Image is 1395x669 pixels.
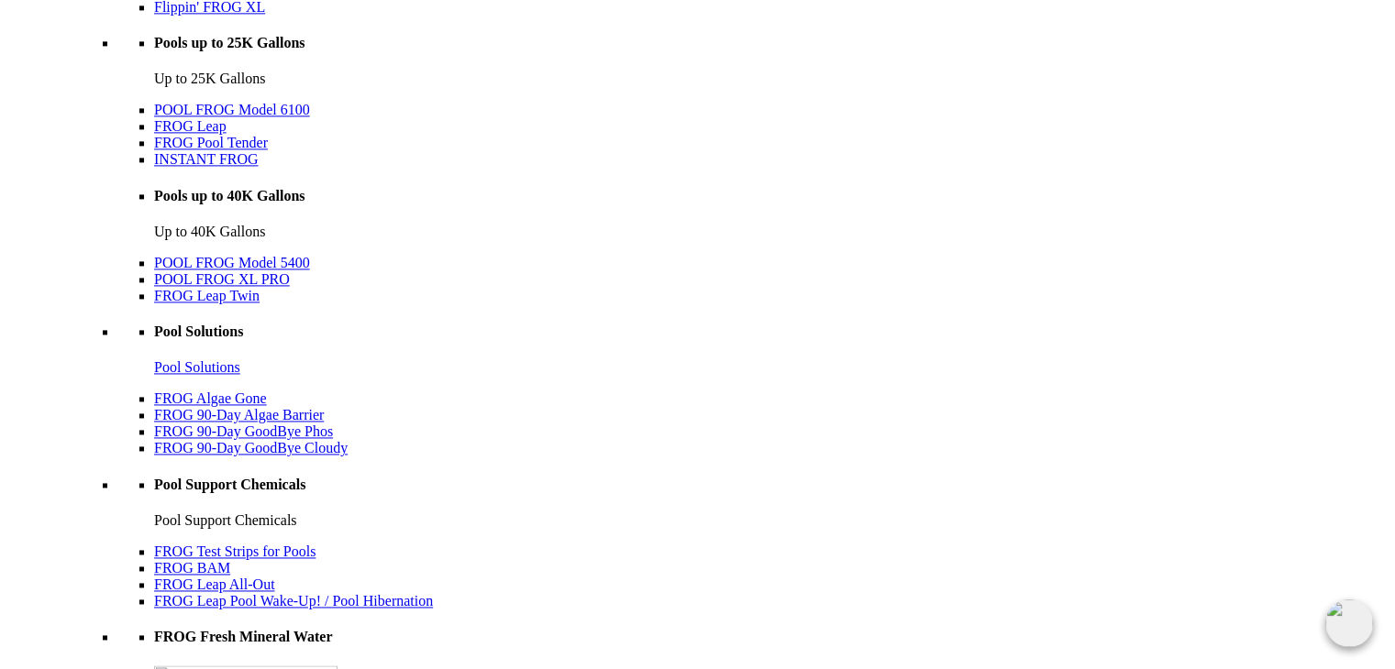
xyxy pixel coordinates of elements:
a: Pool Solutions [154,359,240,375]
a: FROG Leap Pool Wake-Up! / Pool Hibernation [154,593,433,609]
a: FROG 90-Day Algae Barrier [154,407,324,422]
a: INSTANT FROG [154,151,259,167]
a: POOL FROG Model 5400 [154,255,310,270]
a: FROG Test Strips for Pools [154,543,316,559]
a: FROG Leap [154,118,227,134]
a: POOL FROG XL PRO [154,271,290,287]
a: POOL FROG Model 6100 [154,102,310,117]
a: FROG Leap All-Out [154,576,275,592]
a: FROG Leap Twin [154,288,260,303]
a: FROG BAM [154,560,230,576]
a: FROG Algae Gone [154,390,267,406]
img: openIcon [1325,599,1373,647]
a: FROG 90-Day GoodBye Phos [154,423,333,439]
a: FROG Pool Tender [154,135,268,150]
a: FROG 90-Day GoodBye Cloudy [154,440,348,455]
